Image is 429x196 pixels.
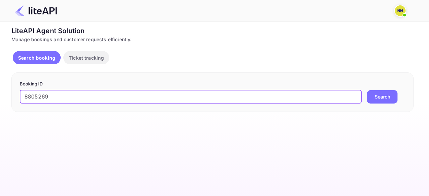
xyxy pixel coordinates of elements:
button: Search [367,90,397,104]
p: Ticket tracking [69,54,104,61]
img: N/A N/A [395,5,406,16]
div: Manage bookings and customer requests efficiently. [11,36,414,43]
p: Search booking [18,54,55,61]
div: LiteAPI Agent Solution [11,26,414,36]
p: Booking ID [20,81,405,87]
img: LiteAPI Logo [15,5,57,16]
input: Enter Booking ID (e.g., 63782194) [20,90,362,104]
